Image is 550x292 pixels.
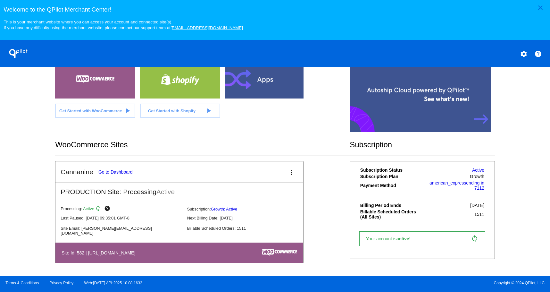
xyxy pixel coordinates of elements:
[520,50,528,58] mat-icon: settings
[84,281,142,285] a: Web:[DATE] API:2025.10.08.1632
[359,231,485,246] a: Your account isactive! sync
[360,180,422,191] th: Payment Method
[396,236,414,241] span: active!
[360,174,422,179] th: Subscription Plan
[187,216,308,220] p: Next Billing Date: [DATE]
[55,104,135,118] a: Get Started with WooCommerce
[62,250,138,255] h4: Site Id: 582 | [URL][DOMAIN_NAME]
[140,104,220,118] a: Get Started with Shopify
[350,140,495,149] h2: Subscription
[262,249,297,256] img: c53aa0e5-ae75-48aa-9bee-956650975ee5
[50,281,74,285] a: Privacy Policy
[171,25,243,30] a: [EMAIL_ADDRESS][DOMAIN_NAME]
[429,180,484,191] a: american_expressending in 7112
[124,107,131,115] mat-icon: play_arrow
[537,4,544,12] mat-icon: close
[534,50,542,58] mat-icon: help
[156,188,175,195] span: Active
[148,108,196,113] span: Get Started with Shopify
[366,236,417,241] span: Your account is
[61,205,182,213] p: Processing:
[4,6,546,13] h3: Welcome to the QPilot Merchant Center!
[5,281,39,285] a: Terms & Conditions
[55,140,350,149] h2: WooCommerce Sites
[4,20,243,30] small: This is your merchant website where you can access your account and connected site(s). If you hav...
[95,205,103,213] mat-icon: sync
[104,205,112,213] mat-icon: help
[280,281,545,285] span: Copyright © 2024 QPilot, LLC
[83,207,94,211] span: Active
[211,207,238,211] a: Growth: Active
[360,202,422,208] th: Billing Period Ends
[61,216,182,220] p: Last Paused: [DATE] 09:35:01 GMT-8
[471,235,479,243] mat-icon: sync
[55,183,303,196] h2: PRODUCTION Site: Processing
[360,167,422,173] th: Subscription Status
[470,203,484,208] span: [DATE]
[61,168,93,176] h2: Cannanine
[187,207,308,211] p: Subscription:
[187,226,308,231] p: Billable Scheduled Orders: 1511
[360,209,422,220] th: Billable Scheduled Orders (All Sites)
[205,107,213,115] mat-icon: play_arrow
[61,226,182,236] p: Site Email: [PERSON_NAME][EMAIL_ADDRESS][DOMAIN_NAME]
[474,212,484,217] span: 1511
[59,108,122,113] span: Get Started with WooCommerce
[5,47,31,60] h1: QPilot
[429,180,466,185] span: american_express
[472,167,484,173] a: Active
[470,174,484,179] span: Growth
[98,169,133,175] a: Go to Dashboard
[288,168,296,176] mat-icon: more_vert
